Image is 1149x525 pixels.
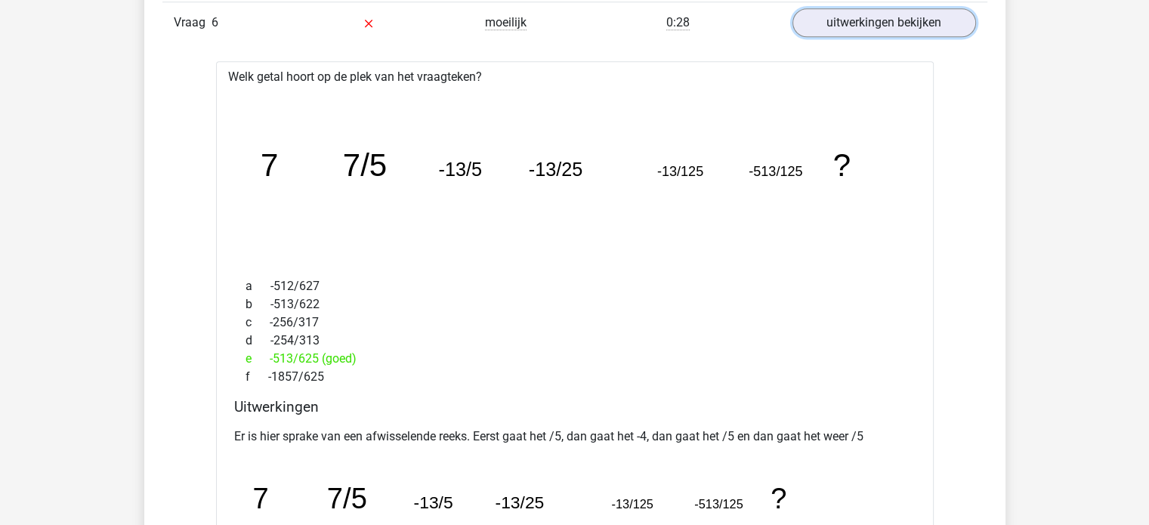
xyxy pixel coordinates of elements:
[234,313,916,332] div: -256/317
[413,493,452,512] tspan: -13/5
[246,332,270,350] span: d
[666,15,690,30] span: 0:28
[439,159,483,180] tspan: -13/5
[212,15,218,29] span: 6
[234,368,916,386] div: -1857/625
[234,277,916,295] div: -512/627
[246,350,270,368] span: e
[792,8,976,37] a: uitwerkingen bekijken
[234,398,916,415] h4: Uitwerkingen
[495,493,544,512] tspan: -13/25
[246,313,270,332] span: c
[261,147,278,183] tspan: 7
[234,428,916,446] p: Er is hier sprake van een afwisselende reeks. Eerst gaat het /5, dan gaat het -4, dan gaat het /5...
[694,497,743,511] tspan: -513/125
[834,147,851,183] tspan: ?
[326,483,366,514] tspan: 7/5
[252,483,268,514] tspan: 7
[343,147,388,183] tspan: 7/5
[749,164,803,179] tspan: -513/125
[658,164,704,179] tspan: -13/125
[611,497,653,511] tspan: -13/125
[771,483,786,514] tspan: ?
[485,15,527,30] span: moeilijk
[234,350,916,368] div: -513/625 (goed)
[529,159,583,180] tspan: -13/25
[246,277,270,295] span: a
[234,332,916,350] div: -254/313
[246,368,268,386] span: f
[174,14,212,32] span: Vraag
[246,295,270,313] span: b
[234,295,916,313] div: -513/622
